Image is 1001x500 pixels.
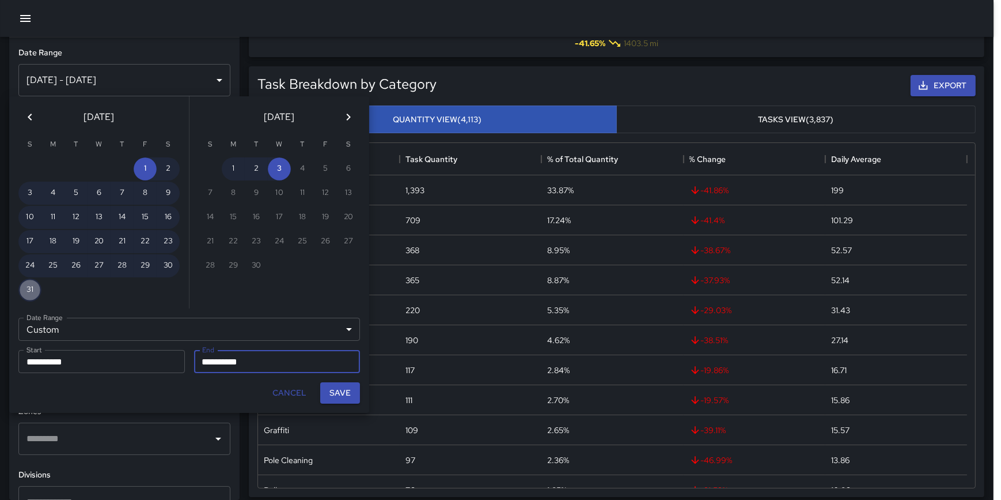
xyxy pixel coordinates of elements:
span: Thursday [112,133,132,156]
button: 15 [134,206,157,229]
span: Tuesday [246,133,267,156]
button: 26 [65,254,88,277]
button: 30 [157,254,180,277]
label: Date Range [26,313,63,322]
button: 18 [41,230,65,253]
button: 7 [111,182,134,205]
button: 23 [157,230,180,253]
button: 1 [134,157,157,181]
button: 13 [88,206,111,229]
button: 2 [157,157,180,181]
span: Monday [43,133,63,156]
span: Friday [315,133,336,156]
span: [DATE] [264,109,295,125]
button: 1 [222,157,245,181]
button: 4 [41,182,65,205]
span: Friday [135,133,156,156]
button: 3 [18,182,41,205]
button: 27 [88,254,111,277]
button: 6 [88,182,111,205]
span: [DATE] [84,109,115,125]
button: Save [320,382,360,404]
span: Sunday [20,133,40,156]
span: Wednesday [269,133,290,156]
button: 11 [41,206,65,229]
label: End [202,345,214,355]
button: 2 [245,157,268,181]
button: 24 [18,254,41,277]
button: 19 [65,230,88,253]
button: 28 [111,254,134,277]
button: 20 [88,230,111,253]
button: Previous month [18,106,41,129]
button: 16 [157,206,180,229]
button: 17 [18,230,41,253]
button: 29 [134,254,157,277]
button: 3 [268,157,291,181]
button: 25 [41,254,65,277]
button: 22 [134,230,157,253]
div: Custom [18,318,360,341]
span: Saturday [158,133,179,156]
button: 31 [18,279,41,302]
span: Thursday [292,133,313,156]
button: Next month [337,106,360,129]
span: Monday [223,133,244,156]
button: 14 [111,206,134,229]
span: Tuesday [66,133,86,156]
button: 10 [18,206,41,229]
label: Start [26,345,42,355]
button: 21 [111,230,134,253]
span: Sunday [200,133,221,156]
button: 12 [65,206,88,229]
button: 5 [65,182,88,205]
button: Cancel [268,382,311,404]
button: 8 [134,182,157,205]
button: 9 [157,182,180,205]
span: Wednesday [89,133,109,156]
span: Saturday [338,133,359,156]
